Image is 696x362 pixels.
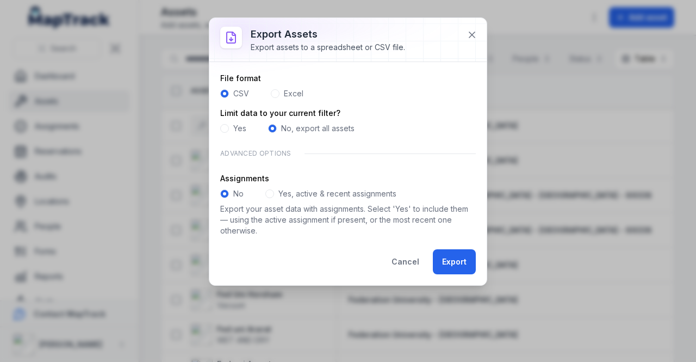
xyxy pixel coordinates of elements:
[251,42,405,53] div: Export assets to a spreadsheet or CSV file.
[220,143,476,164] div: Advanced Options
[220,173,269,184] label: Assignments
[220,108,340,119] label: Limit data to your current filter?
[233,123,246,134] label: Yes
[278,188,396,199] label: Yes, active & recent assignments
[251,27,405,42] h3: Export assets
[433,249,476,274] button: Export
[382,249,428,274] button: Cancel
[284,88,303,99] label: Excel
[220,73,261,84] label: File format
[220,204,476,236] p: Export your asset data with assignments. Select 'Yes' to include them — using the active assignme...
[233,88,249,99] label: CSV
[281,123,355,134] label: No, export all assets
[233,188,244,199] label: No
